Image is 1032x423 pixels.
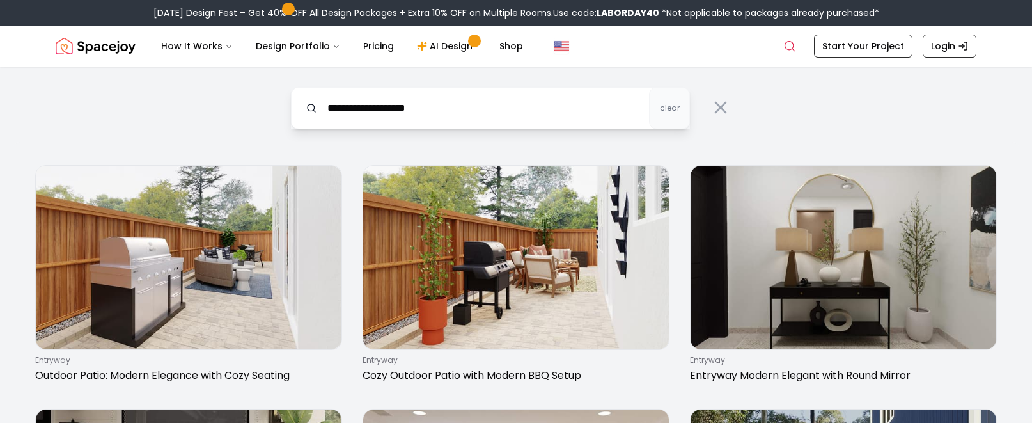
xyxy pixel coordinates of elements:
[56,33,136,59] img: Spacejoy Logo
[363,355,664,365] p: entryway
[690,165,997,388] a: Entryway Modern Elegant with Round MirrorentrywayEntryway Modern Elegant with Round Mirror
[35,368,337,383] p: Outdoor Patio: Modern Elegance with Cozy Seating
[691,166,996,349] img: Entryway Modern Elegant with Round Mirror
[36,166,341,349] img: Outdoor Patio: Modern Elegance with Cozy Seating
[659,6,879,19] span: *Not applicable to packages already purchased*
[35,355,337,365] p: entryway
[407,33,487,59] a: AI Design
[151,33,243,59] button: How It Works
[153,6,879,19] div: [DATE] Design Fest – Get 40% OFF All Design Packages + Extra 10% OFF on Multiple Rooms.
[56,26,976,67] nav: Global
[151,33,533,59] nav: Main
[690,368,992,383] p: Entryway Modern Elegant with Round Mirror
[554,38,569,54] img: United States
[660,103,680,113] span: clear
[489,33,533,59] a: Shop
[353,33,404,59] a: Pricing
[363,368,664,383] p: Cozy Outdoor Patio with Modern BBQ Setup
[690,355,992,365] p: entryway
[56,33,136,59] a: Spacejoy
[597,6,659,19] b: LABORDAY40
[35,165,342,388] a: Outdoor Patio: Modern Elegance with Cozy SeatingentrywayOutdoor Patio: Modern Elegance with Cozy ...
[814,35,912,58] a: Start Your Project
[649,87,690,129] button: clear
[363,165,669,388] a: Cozy Outdoor Patio with Modern BBQ SetupentrywayCozy Outdoor Patio with Modern BBQ Setup
[923,35,976,58] a: Login
[363,166,669,349] img: Cozy Outdoor Patio with Modern BBQ Setup
[553,6,659,19] span: Use code:
[246,33,350,59] button: Design Portfolio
